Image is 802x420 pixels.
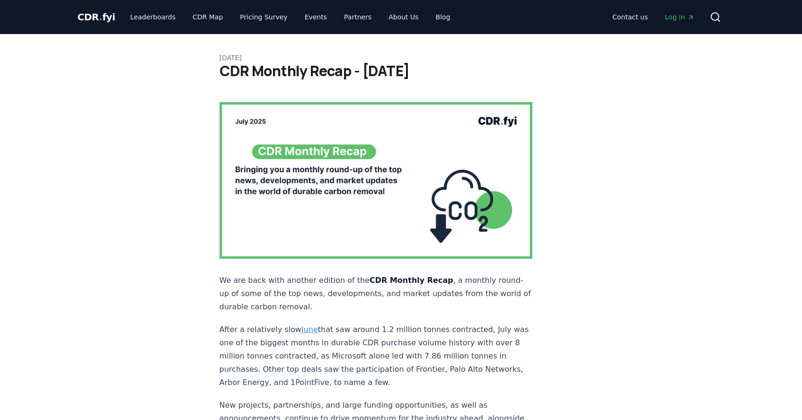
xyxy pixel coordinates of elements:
a: Pricing Survey [232,9,295,26]
a: June [301,325,318,334]
strong: CDR Monthly Recap [370,276,453,285]
a: CDR.fyi [78,10,115,24]
a: Leaderboards [123,9,183,26]
a: Partners [336,9,379,26]
span: . [99,11,102,23]
a: Log in [657,9,702,26]
span: Log in [665,12,694,22]
p: We are back with another edition of the , a monthly round-up of some of the top news, development... [220,274,533,314]
span: CDR fyi [78,11,115,23]
p: After a relatively slow that saw around 1.2 million tonnes contracted, July was one of the bigges... [220,323,533,389]
a: CDR Map [185,9,230,26]
a: Events [297,9,335,26]
p: [DATE] [220,53,583,62]
h1: CDR Monthly Recap - [DATE] [220,62,583,79]
a: Contact us [605,9,655,26]
a: Blog [428,9,458,26]
a: About Us [381,9,426,26]
nav: Main [605,9,702,26]
nav: Main [123,9,458,26]
img: blog post image [220,102,533,259]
